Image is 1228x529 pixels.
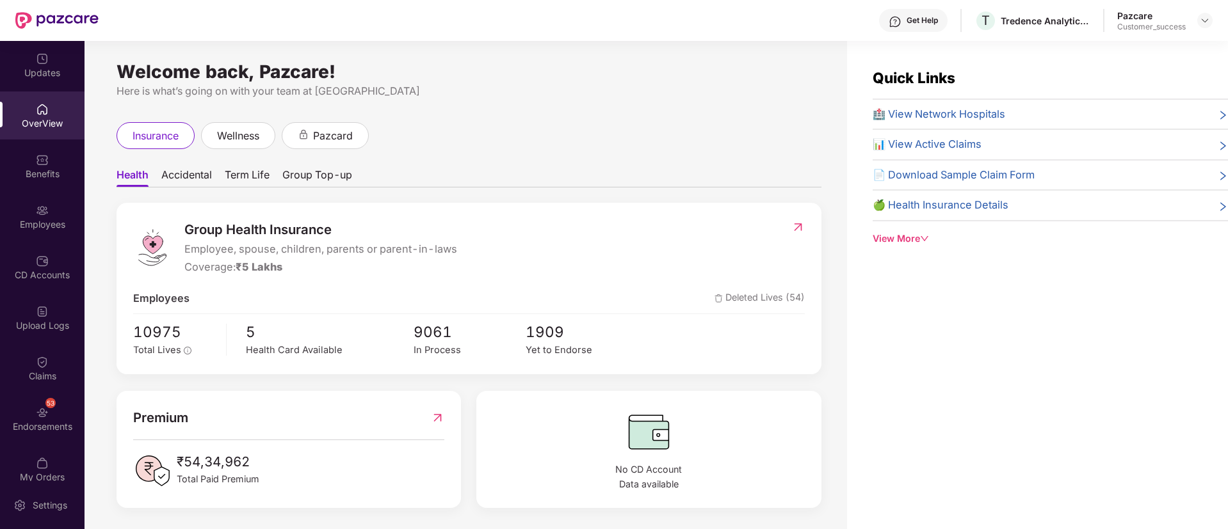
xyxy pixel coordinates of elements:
[1218,170,1228,184] span: right
[133,407,188,428] span: Premium
[29,499,71,512] div: Settings
[889,15,901,28] img: svg+xml;base64,PHN2ZyBpZD0iSGVscC0zMngzMiIgeG1sbnM9Imh0dHA6Ly93d3cudzMub3JnLzIwMDAvc3ZnIiB3aWR0aD...
[246,343,414,358] div: Health Card Available
[45,398,56,408] div: 53
[1218,200,1228,214] span: right
[873,136,982,153] span: 📊 View Active Claims
[36,457,49,470] img: svg+xml;base64,PHN2ZyBpZD0iTXlfT3JkZXJzIiBkYXRhLW5hbWU9Ik15IE9yZGVycyIgeG1sbnM9Imh0dHA6Ly93d3cudz...
[791,221,805,233] img: RedirectIcon
[873,69,955,86] span: Quick Links
[13,499,26,512] img: svg+xml;base64,PHN2ZyBpZD0iU2V0dGluZy0yMHgyMCIgeG1sbnM9Imh0dHA6Ly93d3cudzMub3JnLzIwMDAvc3ZnIiB3aW...
[36,305,49,318] img: svg+xml;base64,PHN2ZyBpZD0iVXBsb2FkX0xvZ3MiIGRhdGEtbmFtZT0iVXBsb2FkIExvZ3MiIHhtbG5zPSJodHRwOi8vd3...
[414,343,526,358] div: In Process
[117,67,821,77] div: Welcome back, Pazcare!
[873,106,1005,123] span: 🏥 View Network Hospitals
[873,197,1008,214] span: 🍏 Health Insurance Details
[920,234,929,243] span: down
[184,219,457,240] span: Group Health Insurance
[236,260,282,273] span: ₹5 Lakhs
[161,168,212,187] span: Accidental
[1117,10,1186,22] div: Pazcare
[36,204,49,217] img: svg+xml;base64,PHN2ZyBpZD0iRW1wbG95ZWVzIiB4bWxucz0iaHR0cDovL3d3dy53My5vcmcvMjAwMC9zdmciIHdpZHRoPS...
[873,167,1035,184] span: 📄 Download Sample Claim Form
[431,407,444,428] img: RedirectIcon
[117,168,149,187] span: Health
[184,241,457,258] span: Employee, spouse, children, parents or parent-in-laws
[715,294,723,303] img: deleteIcon
[36,103,49,116] img: svg+xml;base64,PHN2ZyBpZD0iSG9tZSIgeG1sbnM9Imh0dHA6Ly93d3cudzMub3JnLzIwMDAvc3ZnIiB3aWR0aD0iMjAiIG...
[313,128,353,144] span: pazcard
[177,452,259,472] span: ₹54,34,962
[133,228,172,267] img: logo
[36,52,49,65] img: svg+xml;base64,PHN2ZyBpZD0iVXBkYXRlZCIgeG1sbnM9Imh0dHA6Ly93d3cudzMub3JnLzIwMDAvc3ZnIiB3aWR0aD0iMj...
[1200,15,1210,26] img: svg+xml;base64,PHN2ZyBpZD0iRHJvcGRvd24tMzJ4MzIiIHhtbG5zPSJodHRwOi8vd3d3LnczLm9yZy8yMDAwL3N2ZyIgd2...
[493,407,805,456] img: CDBalanceIcon
[715,290,805,307] span: Deleted Lives (54)
[493,462,805,491] span: No CD Account Data available
[217,128,259,144] span: wellness
[246,320,414,343] span: 5
[414,320,526,343] span: 9061
[133,128,179,144] span: insurance
[982,13,990,28] span: T
[177,472,259,486] span: Total Paid Premium
[907,15,938,26] div: Get Help
[873,232,1228,246] div: View More
[526,343,638,358] div: Yet to Endorse
[36,255,49,267] img: svg+xml;base64,PHN2ZyBpZD0iQ0RfQWNjb3VudHMiIGRhdGEtbmFtZT0iQ0QgQWNjb3VudHMiIHhtbG5zPSJodHRwOi8vd3...
[1218,139,1228,153] span: right
[225,168,270,187] span: Term Life
[133,344,181,356] span: Total Lives
[1218,109,1228,123] span: right
[117,83,821,99] div: Here is what’s going on with your team at [GEOGRAPHIC_DATA]
[133,452,172,490] img: PaidPremiumIcon
[36,154,49,166] img: svg+xml;base64,PHN2ZyBpZD0iQmVuZWZpdHMiIHhtbG5zPSJodHRwOi8vd3d3LnczLm9yZy8yMDAwL3N2ZyIgd2lkdGg9Ij...
[526,320,638,343] span: 1909
[1001,15,1090,27] div: Tredence Analytics Solutions Private Limited
[36,356,49,368] img: svg+xml;base64,PHN2ZyBpZD0iQ2xhaW0iIHhtbG5zPSJodHRwOi8vd3d3LnczLm9yZy8yMDAwL3N2ZyIgd2lkdGg9IjIwIi...
[282,168,352,187] span: Group Top-up
[298,129,309,141] div: animation
[1117,22,1186,32] div: Customer_success
[184,259,457,276] div: Coverage:
[36,406,49,419] img: svg+xml;base64,PHN2ZyBpZD0iRW5kb3JzZW1lbnRzIiB4bWxucz0iaHR0cDovL3d3dy53My5vcmcvMjAwMC9zdmciIHdpZH...
[133,290,190,307] span: Employees
[133,320,217,343] span: 10975
[15,12,99,29] img: New Pazcare Logo
[184,347,191,354] span: info-circle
